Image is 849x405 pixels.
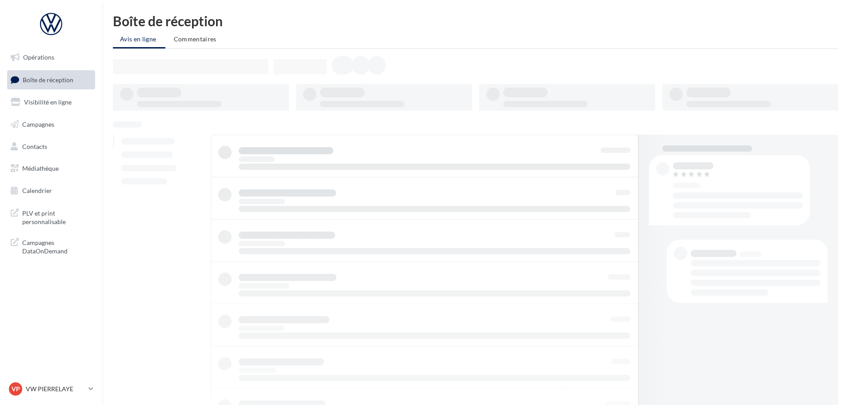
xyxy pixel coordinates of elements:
[5,233,97,259] a: Campagnes DataOnDemand
[26,385,85,393] p: VW PIERRELAYE
[23,53,54,61] span: Opérations
[174,35,216,43] span: Commentaires
[5,204,97,230] a: PLV et print personnalisable
[5,70,97,89] a: Boîte de réception
[113,14,838,28] div: Boîte de réception
[22,187,52,194] span: Calendrier
[22,237,92,256] span: Campagnes DataOnDemand
[22,142,47,150] span: Contacts
[7,381,95,397] a: VP VW PIERRELAYE
[22,164,59,172] span: Médiathèque
[5,48,97,67] a: Opérations
[12,385,20,393] span: VP
[22,120,54,128] span: Campagnes
[23,76,73,83] span: Boîte de réception
[5,115,97,134] a: Campagnes
[22,207,92,226] span: PLV et print personnalisable
[5,137,97,156] a: Contacts
[24,98,72,106] span: Visibilité en ligne
[5,159,97,178] a: Médiathèque
[5,93,97,112] a: Visibilité en ligne
[5,181,97,200] a: Calendrier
